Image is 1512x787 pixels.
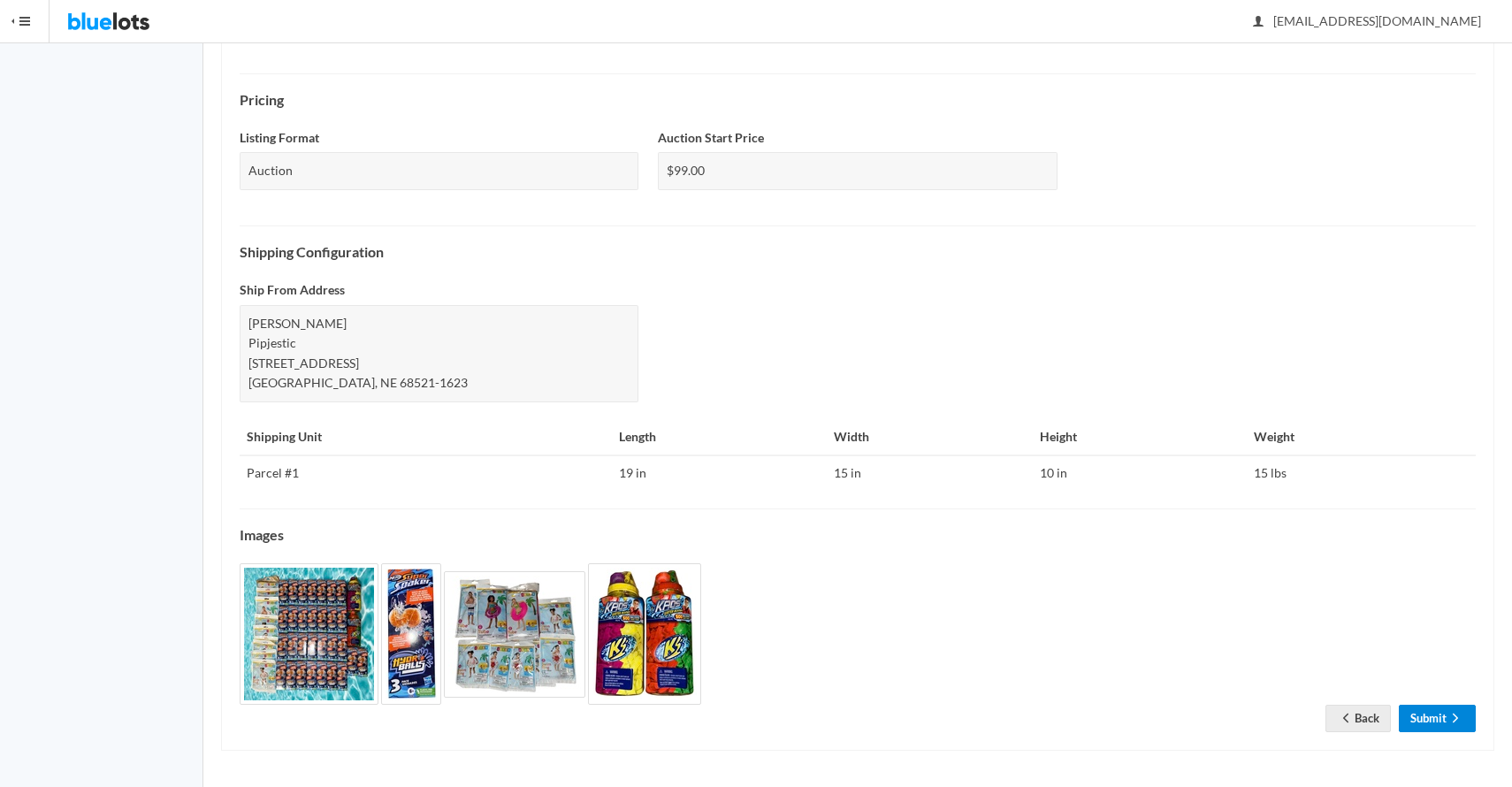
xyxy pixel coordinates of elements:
td: 15 lbs [1247,455,1476,491]
span: [EMAIL_ADDRESS][DOMAIN_NAME] [1254,13,1481,28]
img: 9cd0cacc-e6fc-4a7d-a0c1-ed70add9e0f1-1752114586.jpg [588,563,701,705]
ion-icon: arrow back [1337,711,1355,728]
img: 3435edea-320d-42af-bc7f-6ca98e93751c-1752114585.jpg [444,571,585,698]
img: bfb8478c-6a5f-460d-b860-c40b5e1c7d8a-1752114584.jpg [240,563,378,705]
th: Shipping Unit [240,420,612,455]
td: 19 in [612,455,826,491]
a: arrow backBack [1325,705,1391,732]
td: 15 in [827,455,1034,491]
a: Submitarrow forward [1399,705,1476,732]
th: Length [612,420,826,455]
td: 10 in [1033,455,1247,491]
td: Parcel #1 [240,455,612,491]
div: [PERSON_NAME] Pipjestic [STREET_ADDRESS] [GEOGRAPHIC_DATA], NE 68521-1623 [240,305,638,402]
th: Height [1033,420,1247,455]
label: Listing Format [240,128,319,149]
ion-icon: arrow forward [1447,711,1464,728]
h4: Pricing [240,92,1476,108]
h4: Images [240,527,1476,543]
div: $99.00 [658,152,1057,190]
th: Width [827,420,1034,455]
div: Auction [240,152,638,190]
th: Weight [1247,420,1476,455]
label: Ship From Address [240,280,345,301]
img: 8adf5b60-0adb-4eeb-96b3-81adef373243-1752114585.jpg [381,563,441,705]
label: Auction Start Price [658,128,764,149]
ion-icon: person [1249,14,1267,31]
h4: Shipping Configuration [240,244,1476,260]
